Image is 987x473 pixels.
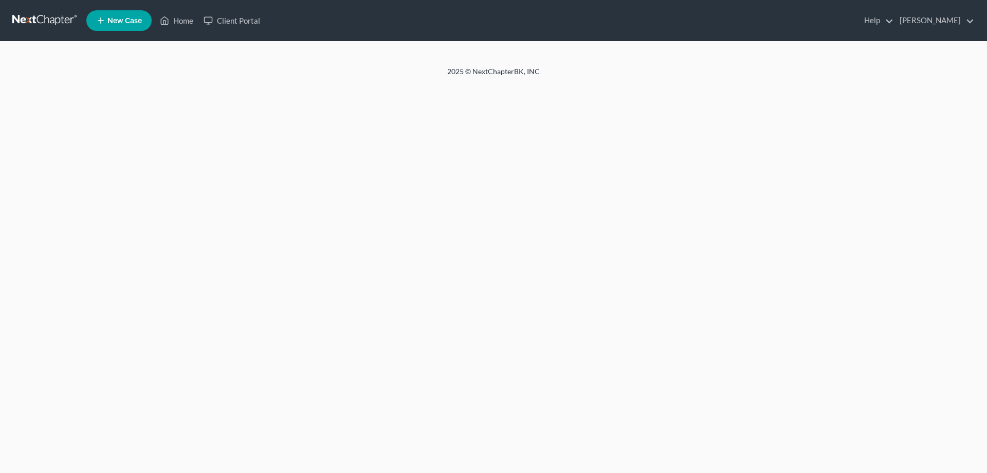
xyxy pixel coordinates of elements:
[155,11,198,30] a: Home
[198,11,265,30] a: Client Portal
[859,11,893,30] a: Help
[200,66,787,85] div: 2025 © NextChapterBK, INC
[86,10,152,31] new-legal-case-button: New Case
[894,11,974,30] a: [PERSON_NAME]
